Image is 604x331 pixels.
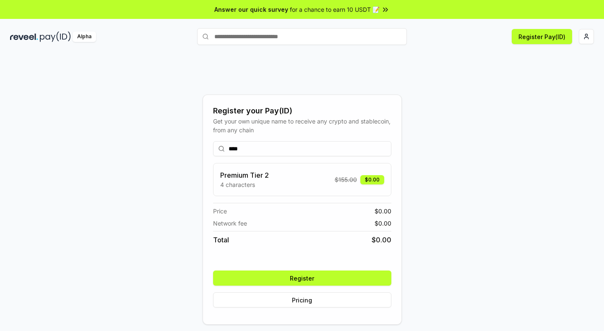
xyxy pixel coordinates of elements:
span: $ 0.00 [372,235,391,245]
p: 4 characters [220,180,269,189]
span: Network fee [213,219,247,228]
div: Alpha [73,32,96,42]
span: Price [213,207,227,215]
div: $0.00 [360,175,384,184]
button: Pricing [213,292,391,307]
span: Total [213,235,229,245]
h3: Premium Tier 2 [220,170,269,180]
div: Register your Pay(ID) [213,105,391,117]
span: $ 155.00 [335,175,357,184]
button: Register Pay(ID) [512,29,572,44]
div: Get your own unique name to receive any crypto and stablecoin, from any chain [213,117,391,134]
span: $ 0.00 [375,219,391,228]
button: Register [213,271,391,286]
span: for a chance to earn 10 USDT 📝 [290,5,380,14]
span: Answer our quick survey [214,5,288,14]
span: $ 0.00 [375,207,391,215]
img: pay_id [40,32,71,42]
img: reveel_dark [10,32,38,42]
